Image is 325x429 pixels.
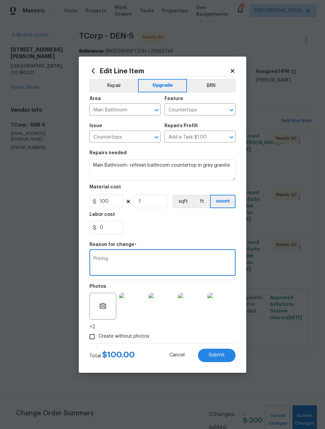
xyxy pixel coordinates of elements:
[227,105,236,115] button: Open
[170,353,185,358] span: Cancel
[89,284,106,289] h5: Photos
[227,133,236,142] button: Open
[89,96,101,101] h5: Area
[159,349,195,362] button: Cancel
[152,133,161,142] button: Open
[89,159,236,181] textarea: Main Bathroom- refinish bathroom countertop in grey granite
[165,96,183,101] h5: Feature
[138,79,187,92] button: Upgrade
[152,105,161,115] button: Open
[89,151,127,155] h5: Repairs needed
[102,351,135,359] span: $ 100.00
[93,256,232,270] textarea: Pricing
[89,212,115,217] h5: Labor cost
[193,195,210,208] button: ft
[209,353,225,358] span: Submit
[165,123,198,128] h5: Repairs Prefill
[89,79,138,92] button: Repair
[89,324,95,330] span: +2
[89,123,102,128] h5: Issue
[89,242,134,247] h5: Reason for change
[198,349,236,362] button: Submit
[210,195,236,208] button: count
[89,185,121,189] h5: Material cost
[99,333,149,340] span: Create without photos
[173,195,193,208] button: sqft
[89,67,230,75] h2: Edit Line Item
[89,351,135,359] div: Total
[187,79,236,92] button: BRN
